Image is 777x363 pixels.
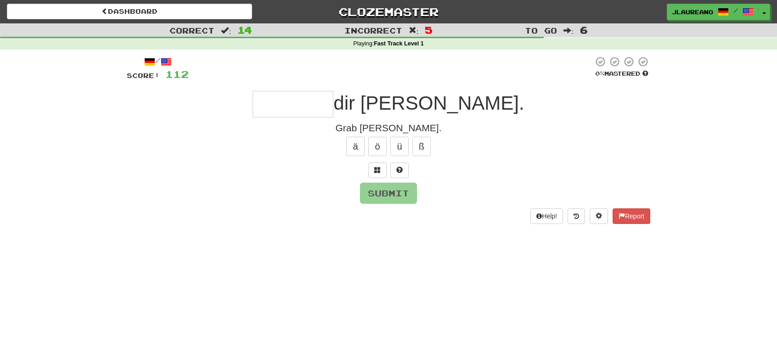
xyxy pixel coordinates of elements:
[390,162,409,178] button: Single letter hint - you only get 1 per sentence and score half the points! alt+h
[221,27,231,34] span: :
[525,26,557,35] span: To go
[368,137,387,156] button: ö
[425,24,433,35] span: 5
[165,68,189,80] span: 112
[127,121,650,135] div: Grab [PERSON_NAME].
[593,70,650,78] div: Mastered
[368,162,387,178] button: Switch sentence to multiple choice alt+p
[409,27,419,34] span: :
[360,183,417,204] button: Submit
[127,56,189,67] div: /
[344,26,402,35] span: Incorrect
[374,40,424,47] strong: Fast Track Level 1
[568,208,585,224] button: Round history (alt+y)
[595,70,604,77] span: 0 %
[333,92,524,114] span: dir [PERSON_NAME].
[390,137,409,156] button: ü
[672,8,713,16] span: jlaureano
[127,72,160,79] span: Score:
[613,208,650,224] button: Report
[563,27,574,34] span: :
[580,24,588,35] span: 6
[667,4,759,20] a: jlaureano /
[266,4,511,20] a: Clozemaster
[346,137,365,156] button: ä
[7,4,252,19] a: Dashboard
[237,24,252,35] span: 14
[412,137,431,156] button: ß
[733,7,738,14] span: /
[169,26,214,35] span: Correct
[530,208,563,224] button: Help!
